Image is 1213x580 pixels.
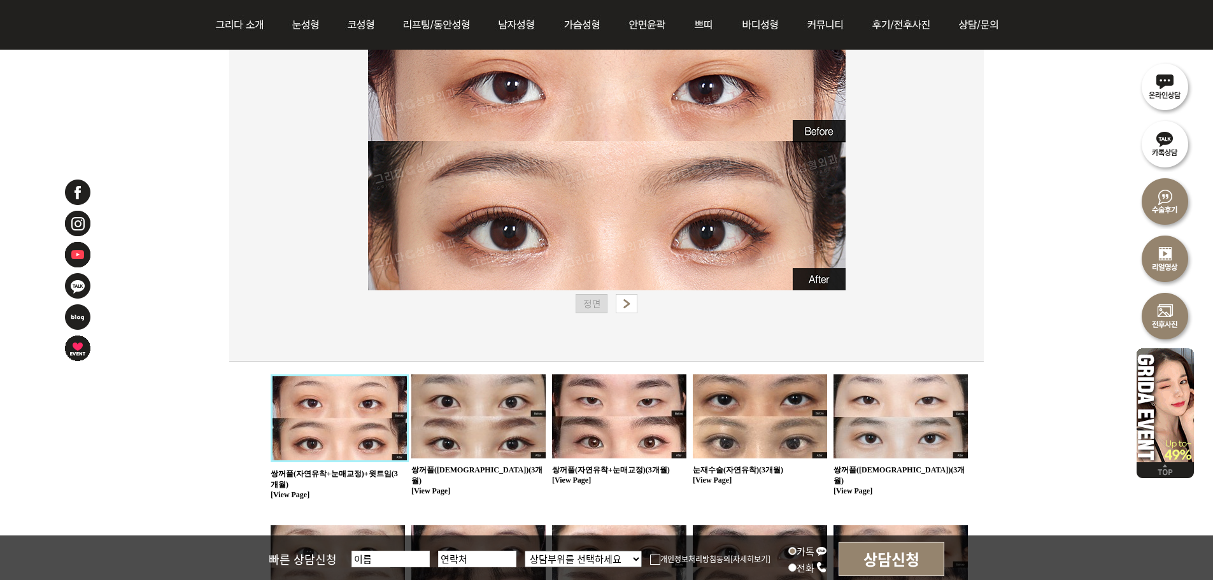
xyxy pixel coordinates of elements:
input: 연락처 [438,551,516,567]
a: [View Page] [411,486,450,495]
img: 수술전후사진 [1137,286,1194,344]
img: 위로가기 [1137,462,1194,478]
img: 유투브 [64,241,92,269]
img: 온라인상담 [1137,57,1194,115]
img: 인스타그램 [64,209,92,237]
img: 이벤트 [1137,344,1194,462]
img: 리얼영상 [1137,229,1194,286]
img: call_icon.png [816,562,827,573]
img: 카카오톡 [64,272,92,300]
label: 카톡 [788,544,827,558]
a: 쌍꺼풀(자연유착+눈매교정)+윗트임(3개월) [271,469,398,489]
span: 빠른 상담신청 [269,551,337,567]
img: checkbox.png [650,555,660,565]
label: 개인정보처리방침동의 [650,553,730,564]
img: 페이스북 [64,178,92,206]
input: 상담신청 [839,542,944,576]
label: 전화 [788,561,827,574]
a: 눈재수술(자연유착)(3개월) [693,465,783,474]
img: 카톡상담 [1137,115,1194,172]
a: [View Page] [552,476,591,485]
img: kakao_icon.png [816,545,827,556]
input: 전화 [788,563,797,572]
a: [View Page] [271,490,309,499]
a: [자세히보기] [730,553,770,564]
input: 카톡 [788,547,797,555]
a: 쌍꺼풀([DEMOGRAPHIC_DATA])(3개월) [833,465,965,485]
a: 쌍꺼풀([DEMOGRAPHIC_DATA])(3개월) [411,465,543,485]
img: btn_next.png [616,294,637,313]
a: [View Page] [693,476,732,485]
img: btn_front.gif [576,294,607,313]
img: 수술후기 [1137,172,1194,229]
a: [View Page] [833,486,872,495]
input: 이름 [351,551,430,567]
a: 쌍꺼풀(자연유착+눈매교정)(3개월) [552,465,670,474]
img: 이벤트 [64,334,92,362]
img: 네이버블로그 [64,303,92,331]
